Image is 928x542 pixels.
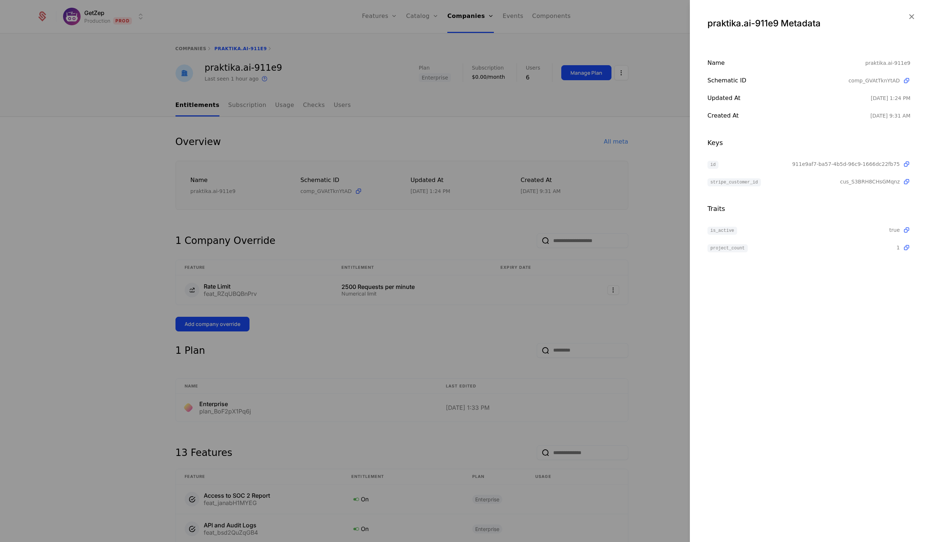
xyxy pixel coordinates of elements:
[707,161,718,169] span: id
[707,204,910,214] div: Traits
[707,111,870,120] div: Created at
[707,178,761,186] span: stripe_customer_id
[865,59,910,67] div: praktika.ai-911e9
[707,18,910,29] div: praktika.ai-911e9 Metadata
[848,77,900,84] span: comp_GVAtTknYtAD
[707,94,871,103] div: Updated at
[707,59,865,67] div: Name
[889,226,900,234] span: true
[792,160,900,168] span: 911e9af7-ba57-4b5d-96c9-1666dc22fb75
[871,94,910,102] div: 7/11/25, 1:24 PM
[707,76,848,85] div: Schematic ID
[840,178,900,185] span: cus_S3BRH8CHsGMqnz
[707,244,748,252] span: project_count
[896,244,900,251] span: 1
[870,112,910,119] div: 4/1/25, 9:31 AM
[707,138,910,148] div: Keys
[707,227,737,235] span: is_active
